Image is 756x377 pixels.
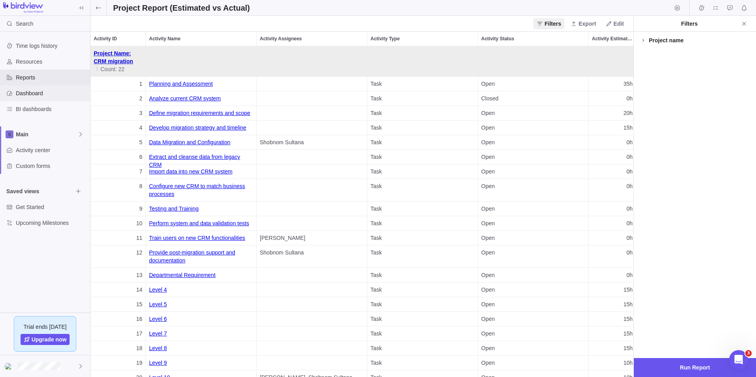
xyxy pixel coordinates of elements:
[592,106,633,120] span: 20h
[592,179,633,193] span: 0h
[739,2,750,13] span: Notifications
[544,20,561,28] span: Filters
[592,231,633,245] span: 0h
[589,106,636,121] div: Activity Estimated Hours
[257,77,367,91] div: Activity Assignees
[592,77,633,91] span: 35h
[367,121,478,135] div: Activity Type
[91,326,146,341] div: Activity ID
[94,164,142,179] span: 7
[91,121,146,135] div: Activity ID
[94,121,142,135] span: 4
[367,231,478,245] div: Activity Type
[12,259,19,265] button: Emoji picker
[146,32,256,46] div: Activity Name
[91,283,146,297] div: Activity ID
[257,202,367,216] div: Activity Assignees
[478,121,589,135] div: Activity Status
[634,358,756,377] span: Run Report
[370,216,474,230] span: Task
[94,297,142,311] span: 15
[478,135,589,150] div: Activity Status
[94,46,142,76] a: Project Name: CRM migrationCount: 22
[592,150,633,164] span: 0h
[592,297,633,311] span: 15h
[91,312,146,326] div: Activity ID
[640,20,739,28] div: Filters
[257,231,367,245] div: Activity Assignees
[38,4,48,10] h1: Fin
[478,46,589,77] div: Activity Status
[91,231,146,245] div: Activity ID
[13,238,125,244] b: Key fields to add for project details:
[257,135,367,150] div: Activity Assignees
[370,179,474,193] span: Task
[589,135,636,150] div: Activity Estimated Hours
[481,231,585,245] span: Open
[257,106,367,121] div: Activity Assignees
[91,91,146,106] div: Activity ID
[367,106,478,121] div: Activity Type
[603,18,627,29] span: Edit
[478,268,589,283] div: Activity Status
[478,356,589,370] div: Activity Status
[592,202,633,216] span: 0h
[257,283,367,297] div: Activity Assignees
[367,326,478,341] div: Activity Type
[589,283,636,297] div: Activity Estimated Hours
[13,195,112,209] b: Project Summary Report
[370,312,474,326] span: Task
[478,91,589,106] div: Activity Status
[260,231,364,245] span: Sepideh Ghayoumi
[589,202,636,216] div: Activity Estimated Hours
[146,283,257,297] div: Activity Name
[149,164,253,179] a: Import data into new CRM system
[367,135,478,150] div: Activity Type
[25,259,31,265] button: Gif picker
[19,148,146,162] li: When "Value" is selected, choose an appropriate option in the "Function" selector
[367,164,478,179] div: Activity Type
[589,312,636,326] div: Activity Estimated Hours
[478,216,589,231] div: Activity Status
[481,135,585,149] span: Open
[73,186,84,197] span: Browse views
[367,32,478,46] div: Activity Type
[592,283,633,297] span: 15h
[94,135,142,149] span: 5
[16,58,87,66] span: Resources
[13,195,146,234] div: You can create a that provides an at-a-glance view of individual project performance and status, ...
[367,179,478,202] div: Activity Type
[257,121,367,135] div: Activity Assignees
[592,164,633,179] span: 0h
[94,150,142,164] span: 6
[35,139,53,145] b: Value
[260,35,302,43] span: Activity Assignees
[91,216,146,231] div: Activity ID
[5,3,20,18] button: go back
[481,91,585,106] span: Closed
[91,135,146,150] div: Activity ID
[589,268,636,283] div: Activity Estimated Hours
[91,46,633,377] div: grid
[19,131,146,145] li: In the "Axis" selector, select or (not "None")
[680,363,710,372] span: Run Report
[589,77,636,91] div: Activity Estimated Hours
[13,120,88,126] b: Pie Chart Configuration:
[146,268,257,283] div: Activity Name
[478,202,589,216] div: Activity Status
[729,350,748,369] iframe: Intercom live chat
[6,95,152,333] div: Fin says…
[149,297,253,311] a: Level 5
[94,91,142,106] span: 2
[146,121,257,135] div: Activity Name
[13,183,108,190] b: For Individual Project Reports:
[257,164,367,179] div: Activity Assignees
[257,32,367,46] div: Activity Assignees
[724,2,735,13] span: Approval requests
[696,6,707,12] a: Time logs
[696,2,707,13] span: Time logs
[146,202,257,216] div: Activity Name
[367,283,478,297] div: Activity Type
[367,216,478,231] div: Activity Type
[370,91,474,106] span: Task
